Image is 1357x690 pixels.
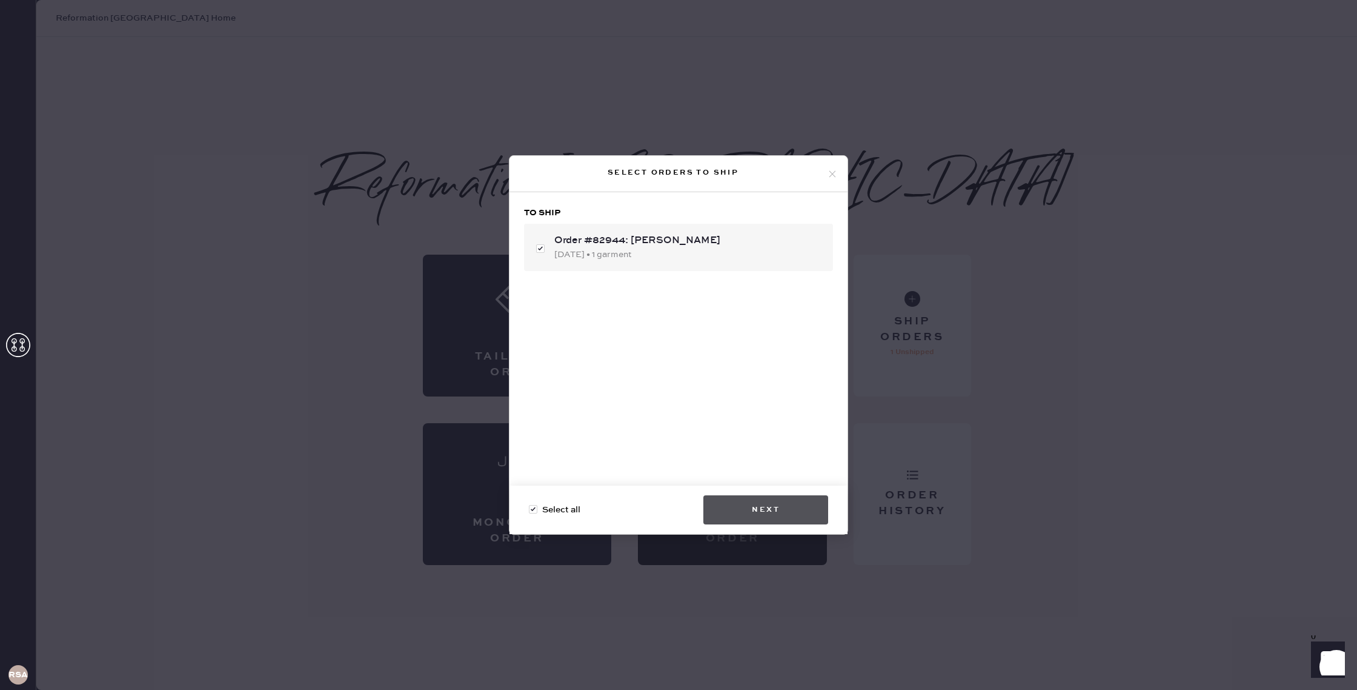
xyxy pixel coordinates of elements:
div: Order #82944: [PERSON_NAME] [554,233,823,248]
span: Select all [542,503,580,517]
div: Select orders to ship [519,166,827,180]
h3: RSA [8,671,28,679]
button: Next [703,495,828,524]
iframe: Front Chat [1299,635,1352,688]
div: [DATE] • 1 garment [554,248,823,261]
h3: To ship [524,207,833,219]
